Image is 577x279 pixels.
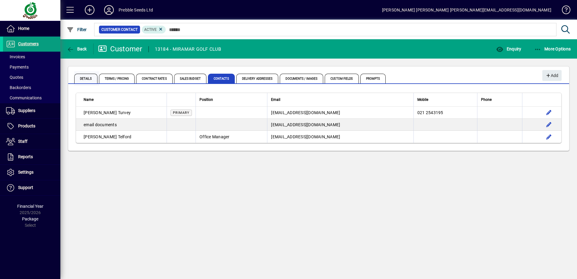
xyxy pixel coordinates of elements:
[542,70,562,81] button: Add
[67,46,87,51] span: Back
[3,165,60,180] a: Settings
[3,82,60,93] a: Backorders
[65,43,88,54] button: Back
[534,46,571,51] span: More Options
[3,180,60,195] a: Support
[84,96,163,103] div: Name
[99,5,119,15] button: Profile
[6,95,42,100] span: Communications
[417,96,473,103] div: Mobile
[271,122,340,127] span: [EMAIL_ADDRESS][DOMAIN_NAME]
[544,120,554,130] button: Edit
[6,85,31,90] span: Backorders
[18,26,29,31] span: Home
[84,110,117,115] span: [PERSON_NAME]
[101,27,138,33] span: Customer Contact
[67,27,87,32] span: Filter
[382,5,551,15] div: [PERSON_NAME] [PERSON_NAME] [PERSON_NAME][EMAIL_ADDRESS][DOMAIN_NAME]
[3,119,60,134] a: Products
[271,96,410,103] div: Email
[18,41,39,46] span: Customers
[3,149,60,165] a: Reports
[60,43,94,54] app-page-header-button: Back
[199,96,213,103] span: Position
[417,96,428,103] span: Mobile
[98,44,142,54] div: Customer
[95,122,117,127] span: documents
[417,110,443,115] span: 021 2543195
[80,5,99,15] button: Add
[360,74,386,83] span: Prompts
[271,96,280,103] span: Email
[3,93,60,103] a: Communications
[18,123,35,128] span: Products
[3,103,60,118] a: Suppliers
[99,74,135,83] span: Terms / Pricing
[118,110,131,115] span: Turvey
[6,54,25,59] span: Invoices
[18,139,27,144] span: Staff
[481,96,492,103] span: Phone
[533,43,572,54] button: More Options
[271,110,340,115] span: [EMAIL_ADDRESS][DOMAIN_NAME]
[173,111,190,115] span: Primary
[544,132,554,142] button: Edit
[481,96,518,103] div: Phone
[495,43,523,54] button: Enquiry
[18,170,33,175] span: Settings
[18,185,33,190] span: Support
[142,26,166,34] mat-chip: Activation Status: Active
[557,1,569,21] a: Knowledge Base
[3,72,60,82] a: Quotes
[6,65,29,69] span: Payments
[84,96,94,103] span: Name
[18,108,35,113] span: Suppliers
[280,74,323,83] span: Documents / Images
[84,134,117,139] span: [PERSON_NAME]
[144,27,157,32] span: Active
[199,96,263,103] div: Position
[84,122,94,127] span: email
[3,134,60,149] a: Staff
[118,134,132,139] span: Telford
[136,74,172,83] span: Contract Rates
[496,46,521,51] span: Enquiry
[6,75,23,80] span: Quotes
[74,74,97,83] span: Details
[545,71,558,81] span: Add
[3,52,60,62] a: Invoices
[325,74,359,83] span: Custom Fields
[17,204,43,209] span: Financial Year
[22,216,38,221] span: Package
[174,74,206,83] span: Sales Budget
[208,74,235,83] span: Contacts
[155,44,221,54] div: 13184 - MIRAMAR GOLF CLUB
[3,62,60,72] a: Payments
[544,108,554,117] button: Edit
[236,74,279,83] span: Delivery Addresses
[196,131,267,143] td: Office Manager
[271,134,340,139] span: [EMAIL_ADDRESS][DOMAIN_NAME]
[3,21,60,36] a: Home
[18,154,33,159] span: Reports
[119,5,153,15] div: Prebble Seeds Ltd
[65,24,88,35] button: Filter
